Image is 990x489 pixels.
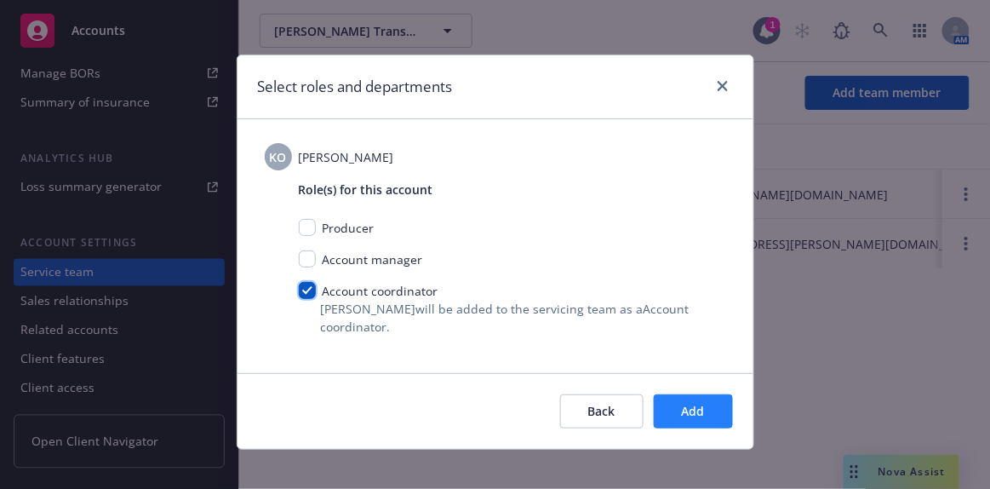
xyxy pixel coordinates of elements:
span: Back [588,403,615,419]
span: [PERSON_NAME] [299,148,394,166]
button: Back [560,394,644,429]
span: Account coordinator [323,283,438,299]
span: Account manager [323,251,423,268]
button: Add [654,394,733,429]
a: close [712,76,733,96]
span: Producer [323,220,375,236]
span: Add [682,403,705,419]
span: [PERSON_NAME] will be added to the servicing team as a Account coordinator . [321,300,726,336]
span: KO [270,148,287,166]
span: Role(s) for this account [299,181,726,198]
h1: Select roles and departments [258,76,453,98]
